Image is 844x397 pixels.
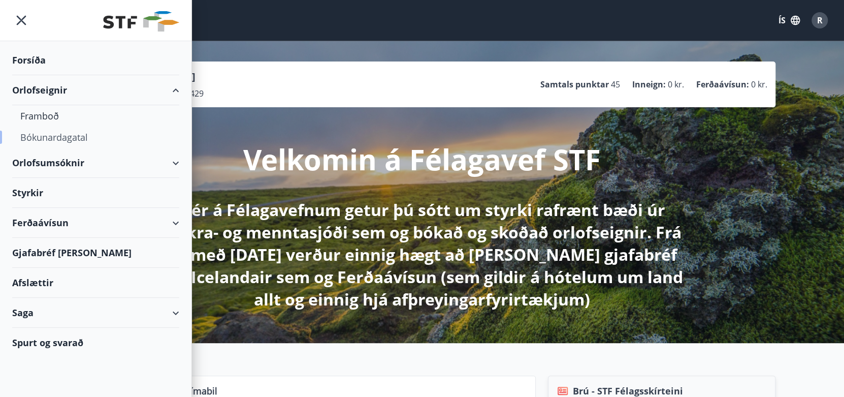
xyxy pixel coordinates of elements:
p: Hér á Félagavefnum getur þú sótt um styrki rafrænt bæði úr sjúkra- og menntasjóði sem og bókað og... [154,199,690,311]
div: Orlofseignir [12,75,179,105]
button: menu [12,11,30,29]
div: Orlofsumsóknir [12,148,179,178]
div: Gjafabréf [PERSON_NAME] [12,238,179,268]
div: Afslættir [12,268,179,298]
div: Ferðaávísun [12,208,179,238]
button: R [807,8,832,33]
div: Framboð [20,105,171,127]
img: union_logo [103,11,179,32]
div: Styrkir [12,178,179,208]
span: R [817,15,823,26]
div: Spurt og svarað [12,328,179,357]
div: Bókunardagatal [20,127,171,148]
p: Samtals punktar [540,79,609,90]
span: 0 kr. [751,79,767,90]
span: 0 kr. [668,79,684,90]
span: 45 [611,79,620,90]
div: Saga [12,298,179,328]
p: Velkomin á Félagavef STF [243,140,601,178]
p: Inneign : [632,79,666,90]
button: ÍS [773,11,805,29]
p: Ferðaávísun : [696,79,749,90]
div: Forsíða [12,45,179,75]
